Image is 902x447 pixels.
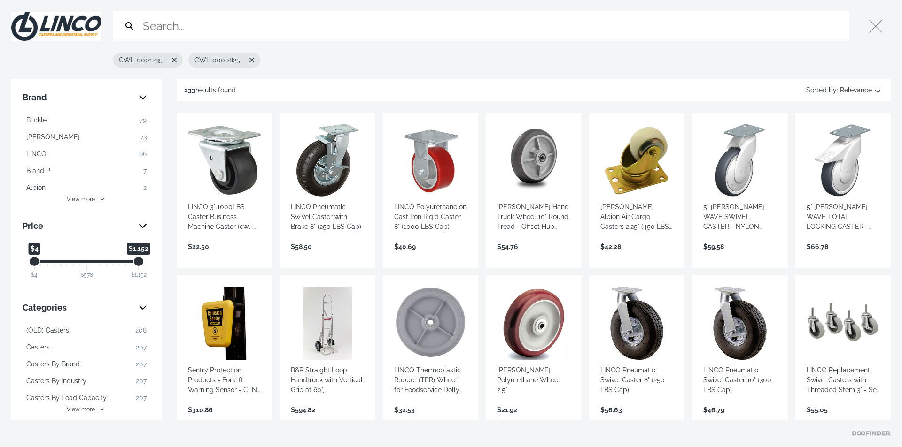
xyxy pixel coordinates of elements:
span: 207 [136,342,147,352]
span: Albion [26,183,46,193]
button: B and P 7 [23,163,150,178]
button: Blickle 79 [23,113,150,128]
button: Casters By Brand 207 [23,356,150,371]
div: Minimum Price [29,256,40,267]
span: 7 [143,166,147,176]
svg: Remove suggestion: CWL-0000825 [248,56,256,64]
span: Blickle [26,115,47,125]
span: B and P [26,166,50,176]
button: Remove suggestion: CWL-0000825 [246,53,260,67]
span: Casters By Load Capacity [26,393,107,403]
div: $4 [31,271,38,279]
button: Remove suggestion: CWL-0001235 [168,53,182,67]
span: [PERSON_NAME] [26,132,80,142]
span: Casters [26,342,50,352]
strong: 233 [184,86,195,94]
button: Select suggestion: CWL-0001235 [113,53,168,67]
a: Doofinder home page [852,431,891,436]
button: Casters By Load Capacity 207 [23,390,150,405]
span: View more [67,405,95,414]
span: Price [23,219,132,234]
button: Sorted by:Relevance Sort [804,83,883,98]
button: Casters By Industry 207 [23,373,150,388]
label: Email Address [14,129,216,140]
span: CWL-0000825 [194,55,240,65]
strong: Sign up and Save 10% On Your Order [40,109,190,118]
button: Albion 2 [23,180,150,195]
div: Maximum Price [133,256,144,267]
span: CWL-0001235 [119,55,163,65]
span: 207 [136,393,147,403]
span: Brand [23,90,132,105]
span: LINCO [26,149,47,159]
img: Close [11,12,101,41]
input: Search… [141,11,846,41]
span: Casters By Industry [26,376,86,386]
span: Casters By Brand [26,359,80,369]
svg: Remove suggestion: CWL-0001235 [170,56,179,64]
span: 73 [140,132,147,142]
span: Categories [23,300,132,315]
span: View more [67,195,95,204]
span: Linco Casters & Industrial Supply [67,197,163,204]
button: LINCO 66 [23,146,150,161]
button: View more [23,405,150,414]
svg: Search [124,21,135,32]
button: Close [861,11,891,41]
span: 79 [140,115,147,125]
span: 208 [135,326,147,335]
span: 207 [136,376,147,386]
span: Relevance [840,83,872,98]
input: Subscribe [14,168,61,185]
div: Suggestion: CWL-0001235 [113,53,183,68]
div: Suggestion: CWL-0000825 [188,53,260,68]
button: View more [23,195,150,204]
span: 207 [136,359,147,369]
span: 2 [143,183,147,193]
button: [PERSON_NAME] 73 [23,129,150,144]
button: Select suggestion: CWL-0000825 [189,53,246,67]
button: (OLD) Casters 208 [23,323,150,338]
svg: Sort [872,84,883,96]
button: Casters 207 [23,340,150,355]
span: (OLD) Casters [26,326,69,335]
span: 66 [139,149,147,159]
div: results found [184,83,236,98]
div: $578 [80,271,93,279]
div: $1,152 [131,271,147,279]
